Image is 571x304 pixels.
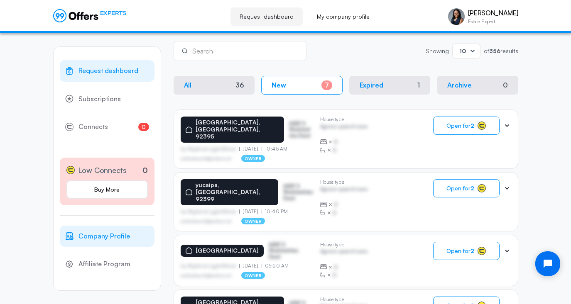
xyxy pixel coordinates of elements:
[138,123,149,131] span: 0
[446,185,474,192] span: Open for
[446,248,474,254] span: Open for
[334,263,338,271] span: B
[78,231,130,242] span: Company Profile
[528,244,567,283] iframe: Tidio Chat
[447,81,472,89] p: Archive
[60,116,154,138] a: Connects0
[78,94,121,105] span: Subscriptions
[78,259,130,270] span: Affiliate Program
[78,122,108,132] span: Connects
[333,271,336,279] span: B
[262,209,288,214] p: 10:40 PM
[468,9,518,17] p: [PERSON_NAME]
[60,226,154,247] a: Company Profile
[333,209,336,217] span: B
[320,179,368,185] p: House type
[471,247,474,254] strong: 2
[181,209,240,214] p: by Afgdsrwe Ljgjkdfsbvas
[333,146,336,154] span: B
[459,47,466,54] span: 10
[184,81,192,89] p: All
[66,180,148,199] a: Buy More
[239,209,262,214] p: [DATE]
[283,183,314,201] p: ASDF S Sfasfdasfdas Dasd
[100,9,127,17] span: EXPERTS
[181,156,232,161] p: asdfasdfasasfd@asdfasd.asf
[60,253,154,275] a: Affiliate Program
[320,124,368,131] p: Agrwsv qwervf oiuns
[433,179,500,197] button: Open for2
[503,81,508,89] div: 0
[181,219,232,224] p: asdfasdfasasfd@asdfasd.asf
[239,263,262,269] p: [DATE]
[241,155,265,162] p: owner
[262,146,287,152] p: 10:45 AM
[433,242,500,260] button: Open for2
[471,185,474,192] strong: 2
[320,209,368,217] div: ×
[334,200,338,209] span: B
[433,117,500,135] button: Open for2
[174,76,255,95] button: All36
[196,182,273,202] p: yucaipa, [GEOGRAPHIC_DATA], 92399
[308,7,379,26] a: My company profile
[78,164,127,176] span: Low Connects
[320,146,368,154] div: ×
[241,218,265,224] p: owner
[417,81,420,89] div: 1
[181,146,240,152] p: by Afgdsrwe Ljgjkdfsbvas
[320,271,368,279] div: ×
[471,122,474,129] strong: 2
[320,117,368,122] p: House type
[321,80,332,90] div: 7
[60,88,154,110] a: Subscriptions
[489,47,500,54] strong: 356
[241,272,265,279] p: owner
[426,48,449,54] p: Showing
[53,9,127,22] a: EXPERTS
[261,76,343,95] button: New7
[320,242,368,248] p: House type
[437,76,518,95] button: Archive0
[181,273,232,278] p: asdfasdfasasfd@asdfasd.asf
[181,263,240,269] p: by Afgdsrwe Ljgjkdfsbvas
[446,122,474,129] span: Open for
[196,247,259,254] p: [GEOGRAPHIC_DATA]
[320,297,368,302] p: House type
[448,8,465,25] img: Vivienne Haroun
[272,81,286,89] p: New
[360,81,383,89] p: Expired
[239,146,262,152] p: [DATE]
[78,66,138,76] span: Request dashboard
[235,81,244,89] div: 36
[320,186,368,194] p: Agrwsv qwervf oiuns
[320,248,368,256] p: Agrwsv qwervf oiuns
[269,242,310,260] p: ASDF S Sfasfdasfdas Dasd
[142,165,148,176] p: 0
[320,263,368,271] div: ×
[484,48,518,54] p: of results
[196,119,279,140] p: [GEOGRAPHIC_DATA], [GEOGRAPHIC_DATA], 92395
[60,60,154,82] a: Request dashboard
[334,138,338,146] span: B
[230,7,303,26] a: Request dashboard
[289,121,313,139] p: ASDF S Sfasfdasfdas Dasd
[320,200,368,209] div: ×
[468,19,518,24] p: Estate Expert
[262,263,289,269] p: 06:20 AM
[320,138,368,146] div: ×
[349,76,431,95] button: Expired1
